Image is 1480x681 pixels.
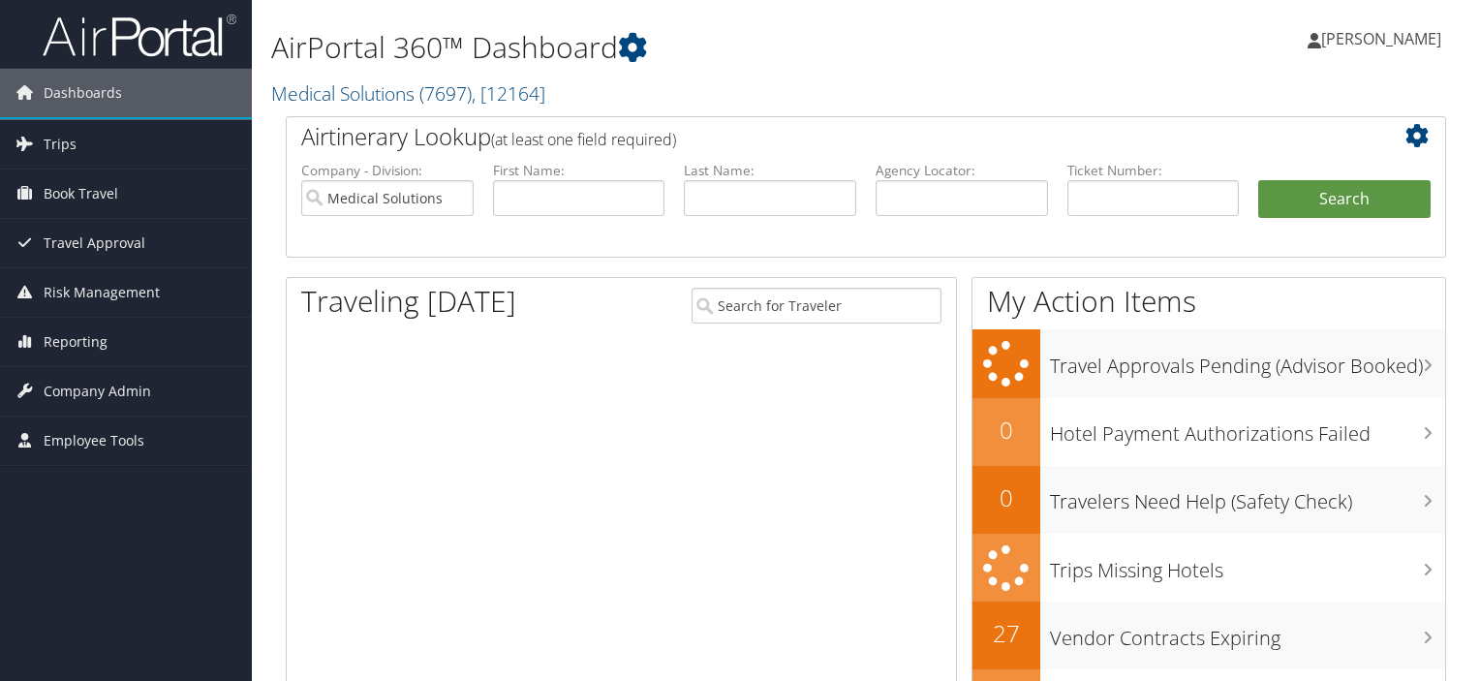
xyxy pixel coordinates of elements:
[44,417,144,465] span: Employee Tools
[271,27,1064,68] h1: AirPortal 360™ Dashboard
[44,367,151,416] span: Company Admin
[1258,180,1431,219] button: Search
[301,281,516,322] h1: Traveling [DATE]
[972,481,1040,514] h2: 0
[876,161,1048,180] label: Agency Locator:
[44,318,108,366] span: Reporting
[1050,411,1445,448] h3: Hotel Payment Authorizations Failed
[44,69,122,117] span: Dashboards
[44,170,118,218] span: Book Travel
[44,120,77,169] span: Trips
[43,13,236,58] img: airportal-logo.png
[1321,28,1441,49] span: [PERSON_NAME]
[493,161,665,180] label: First Name:
[972,329,1445,398] a: Travel Approvals Pending (Advisor Booked)
[1050,615,1445,652] h3: Vendor Contracts Expiring
[1050,479,1445,515] h3: Travelers Need Help (Safety Check)
[491,129,676,150] span: (at least one field required)
[972,281,1445,322] h1: My Action Items
[972,602,1445,669] a: 27Vendor Contracts Expiring
[419,80,472,107] span: ( 7697 )
[1050,343,1445,380] h3: Travel Approvals Pending (Advisor Booked)
[692,288,941,324] input: Search for Traveler
[972,617,1040,650] h2: 27
[972,414,1040,447] h2: 0
[44,219,145,267] span: Travel Approval
[684,161,856,180] label: Last Name:
[1308,10,1461,68] a: [PERSON_NAME]
[301,120,1334,153] h2: Airtinerary Lookup
[271,80,545,107] a: Medical Solutions
[44,268,160,317] span: Risk Management
[1050,547,1445,584] h3: Trips Missing Hotels
[972,534,1445,603] a: Trips Missing Hotels
[972,398,1445,466] a: 0Hotel Payment Authorizations Failed
[472,80,545,107] span: , [ 12164 ]
[1067,161,1240,180] label: Ticket Number:
[301,161,474,180] label: Company - Division:
[972,466,1445,534] a: 0Travelers Need Help (Safety Check)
